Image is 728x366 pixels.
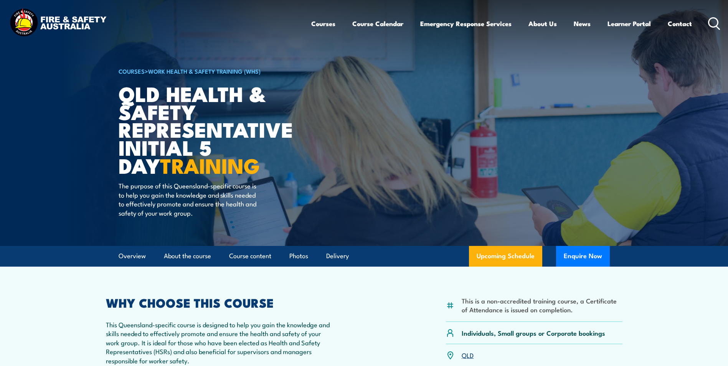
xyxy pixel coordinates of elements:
[311,13,335,34] a: Courses
[119,67,145,75] a: COURSES
[106,320,330,365] p: This Queensland-specific course is designed to help you gain the knowledge and skills needed to e...
[528,13,557,34] a: About Us
[160,149,260,181] strong: TRAINING
[462,350,474,359] a: QLD
[420,13,512,34] a: Emergency Response Services
[106,297,330,308] h2: WHY CHOOSE THIS COURSE
[607,13,651,34] a: Learner Portal
[352,13,403,34] a: Course Calendar
[326,246,349,266] a: Delivery
[462,328,605,337] p: Individuals, Small groups or Corporate bookings
[556,246,610,267] button: Enquire Now
[148,67,261,75] a: Work Health & Safety Training (WHS)
[289,246,308,266] a: Photos
[119,181,259,217] p: The purpose of this Queensland-specific course is to help you gain the knowledge and skills neede...
[164,246,211,266] a: About the course
[119,66,308,76] h6: >
[574,13,591,34] a: News
[668,13,692,34] a: Contact
[469,246,542,267] a: Upcoming Schedule
[462,296,622,314] li: This is a non-accredited training course, a Certificate of Attendance is issued on completion.
[119,84,308,174] h1: QLD Health & Safety Representative Initial 5 Day
[119,246,146,266] a: Overview
[229,246,271,266] a: Course content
